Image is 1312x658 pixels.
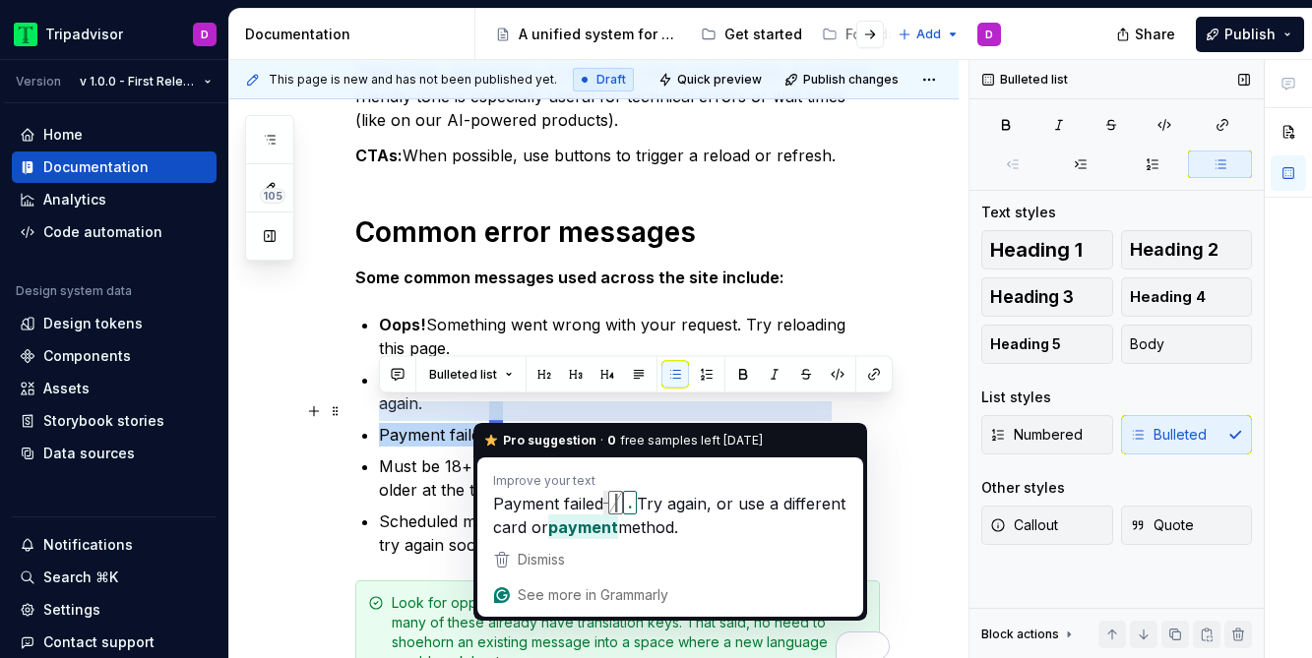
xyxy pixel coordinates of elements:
[43,125,83,145] div: Home
[487,15,888,54] div: Page tree
[981,388,1051,407] div: List styles
[43,535,133,555] div: Notifications
[80,74,196,90] span: v 1.0.0 - First Release
[43,346,131,366] div: Components
[43,411,164,431] div: Storybook stories
[43,600,100,620] div: Settings
[43,222,162,242] div: Code automation
[12,216,217,248] a: Code automation
[487,19,689,50] a: A unified system for every journey.
[724,25,802,44] div: Get started
[245,25,467,44] div: Documentation
[1106,17,1188,52] button: Share
[1121,230,1253,269] button: Heading 2
[1130,287,1206,307] span: Heading 4
[12,340,217,372] a: Components
[355,146,403,165] strong: CTAs:
[677,72,762,88] span: Quick preview
[16,283,132,299] div: Design system data
[12,151,217,183] a: Documentation
[990,334,1061,354] span: Heading 5
[596,72,626,88] span: Draft
[355,144,880,167] p: When possible, use buttons to trigger a reload or refresh.
[12,119,217,150] a: Home
[269,72,557,88] span: This page is new and has not been published yet.
[45,25,123,44] div: Tripadvisor
[379,368,880,415] p: There was a problem retrieving this content. Please try again.
[12,405,217,437] a: Storybook stories
[355,214,880,250] h1: Common error messages
[12,184,217,215] a: Analytics
[12,627,217,658] button: Contact support
[4,13,224,55] button: TripadvisorD
[43,314,143,333] div: Design tokens
[1130,334,1164,354] span: Body
[981,506,1113,545] button: Callout
[1130,240,1218,260] span: Heading 2
[1224,25,1276,44] span: Publish
[12,594,217,626] a: Settings
[779,66,907,93] button: Publish changes
[990,515,1058,535] span: Callout
[1121,277,1253,317] button: Heading 4
[12,529,217,561] button: Notifications
[43,190,106,209] div: Analytics
[981,325,1113,364] button: Heading 5
[916,27,941,42] span: Add
[990,425,1083,445] span: Numbered
[71,68,220,95] button: v 1.0.0 - First Release
[981,621,1077,648] div: Block actions
[814,19,939,50] a: Foundations
[16,74,61,90] div: Version
[379,423,880,447] p: Payment failed | Try again, or use a different card or method.
[260,188,285,204] span: 105
[14,23,37,46] img: 0ed0e8b8-9446-497d-bad0-376821b19aa5.png
[379,454,880,502] p: Must be 18+ to check in | The traveler checking in must be 18 or older at the time of booking.
[201,27,209,42] div: D
[981,415,1113,454] button: Numbered
[43,632,155,652] div: Contact support
[379,313,880,360] p: Something went wrong with your request. Try reloading this page.
[1135,25,1175,44] span: Share
[12,308,217,339] a: Design tokens
[803,72,899,88] span: Publish changes
[43,157,149,177] div: Documentation
[355,268,784,287] strong: Some common messages used across the site include:
[981,203,1056,222] div: Text styles
[985,27,993,42] div: D
[1196,17,1304,52] button: Publish
[981,478,1065,498] div: Other styles
[379,509,880,557] p: Scheduled maintenance | Service is temporarily paused. Please try again soon.
[43,379,90,398] div: Assets
[1121,325,1253,364] button: Body
[379,370,426,389] strong: Oops!
[981,627,1059,642] div: Block actions
[990,240,1083,260] span: Heading 1
[12,373,217,404] a: Assets
[892,21,966,48] button: Add
[990,287,1074,307] span: Heading 3
[981,277,1113,317] button: Heading 3
[1121,506,1253,545] button: Quote
[1130,515,1194,535] span: Quote
[12,562,217,593] button: Search ⌘K
[693,19,810,50] a: Get started
[519,25,681,44] div: A unified system for every journey.
[43,568,118,587] div: Search ⌘K
[379,315,426,334] strong: Oops!
[43,444,135,463] div: Data sources
[12,438,217,469] a: Data sources
[653,66,771,93] button: Quick preview
[981,230,1113,269] button: Heading 1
